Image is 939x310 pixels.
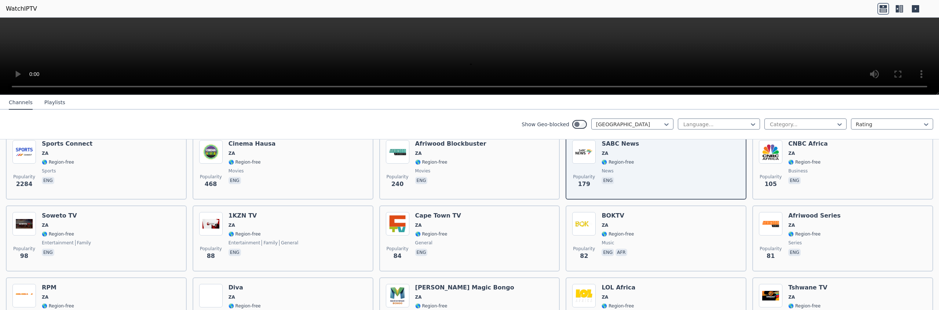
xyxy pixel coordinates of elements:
img: Afriwood Series [759,212,782,236]
h6: Diva [229,284,261,291]
img: Afriwood Blockbuster [386,140,409,164]
span: Popularity [573,246,595,252]
span: Popularity [573,174,595,180]
span: ZA [229,294,235,300]
h6: Cinema Hausa [229,140,275,147]
img: Sports Connect [12,140,36,164]
span: 🌎 Region-free [42,231,74,237]
img: CNBC Africa [759,140,782,164]
p: eng [42,249,54,256]
img: 1KZN TV [199,212,223,236]
h6: Tshwane TV [788,284,858,291]
span: ZA [788,222,795,228]
p: eng [42,177,54,184]
a: WatchIPTV [6,4,37,13]
img: LOL Africa [572,284,596,307]
span: music [602,240,614,246]
span: 105 [764,180,777,189]
span: 82 [580,252,588,260]
span: 🌎 Region-free [788,231,821,237]
span: ZA [415,294,422,300]
span: 88 [207,252,215,260]
span: ZA [788,150,795,156]
span: 🌎 Region-free [788,159,821,165]
span: ZA [42,294,48,300]
span: ZA [602,222,608,228]
span: Popularity [200,246,222,252]
span: news [602,168,613,174]
span: general [415,240,432,246]
span: Popularity [13,246,35,252]
img: Tshwane TV [759,284,782,307]
span: 🌎 Region-free [229,303,261,309]
span: series [788,240,802,246]
span: Popularity [760,246,782,252]
span: movies [415,168,431,174]
span: 🌎 Region-free [229,159,261,165]
span: 81 [767,252,775,260]
span: ZA [42,150,48,156]
img: Cinema Hausa [199,140,223,164]
span: ZA [229,222,235,228]
h6: Sports Connect [42,140,92,147]
span: 468 [205,180,217,189]
span: ZA [42,222,48,228]
span: 98 [20,252,28,260]
p: eng [229,249,241,256]
p: eng [415,177,428,184]
p: eng [788,177,801,184]
h6: CNBC Africa [788,140,828,147]
span: ZA [788,294,795,300]
span: 179 [578,180,590,189]
p: eng [602,249,614,256]
span: 🌎 Region-free [42,159,74,165]
img: BOKTV [572,212,596,236]
span: 🌎 Region-free [42,303,74,309]
span: sports [42,168,56,174]
img: Diva [199,284,223,307]
span: 🌎 Region-free [415,231,447,237]
h6: SABC News [602,140,639,147]
h6: Afriwood Blockbuster [415,140,486,147]
span: 🌎 Region-free [415,159,447,165]
h6: RPM [42,284,74,291]
img: Soweto TV [12,212,36,236]
p: eng [229,177,241,184]
h6: Cape Town TV [415,212,461,219]
span: ZA [229,150,235,156]
label: Show Geo-blocked [522,121,569,128]
p: afr [615,249,627,256]
h6: 1KZN TV [229,212,299,219]
span: 84 [393,252,401,260]
img: Cape Town TV [386,212,409,236]
h6: Soweto TV [42,212,91,219]
span: 🌎 Region-free [602,159,634,165]
h6: [PERSON_NAME] Magic Bongo [415,284,514,291]
span: Popularity [387,246,409,252]
h6: Afriwood Series [788,212,841,219]
span: entertainment [42,240,74,246]
span: ZA [602,150,608,156]
span: Popularity [760,174,782,180]
span: entertainment [229,240,260,246]
h6: BOKTV [602,212,634,219]
span: business [788,168,808,174]
button: Channels [9,96,33,110]
span: 🌎 Region-free [602,231,634,237]
span: Popularity [200,174,222,180]
span: family [262,240,278,246]
span: family [75,240,91,246]
h6: LOL Africa [602,284,635,291]
p: eng [788,249,801,256]
span: ZA [602,294,608,300]
span: 🌎 Region-free [229,231,261,237]
span: ZA [415,222,422,228]
p: eng [602,177,614,184]
span: 🌎 Region-free [415,303,447,309]
span: 🌎 Region-free [602,303,634,309]
span: ZA [415,150,422,156]
span: Popularity [387,174,409,180]
span: movies [229,168,244,174]
span: 2284 [16,180,33,189]
button: Playlists [44,96,65,110]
